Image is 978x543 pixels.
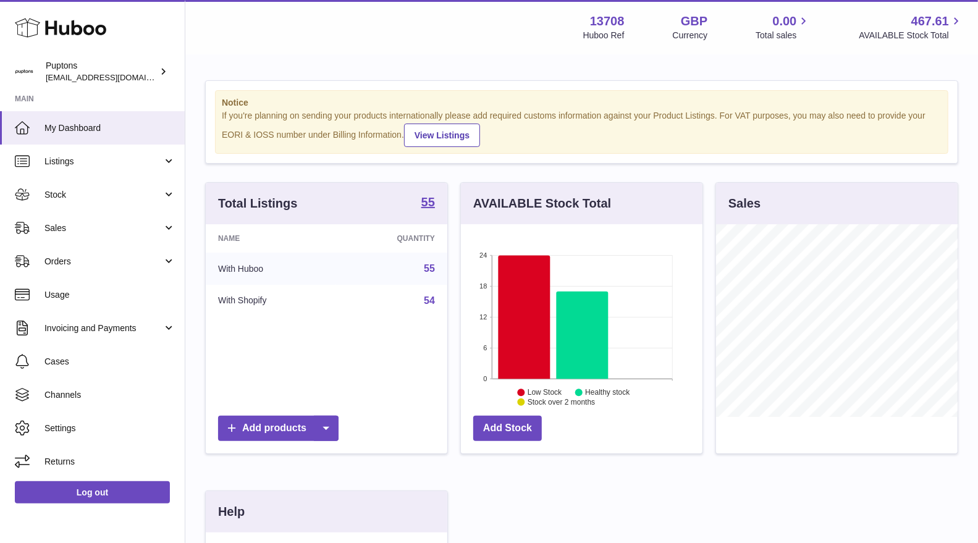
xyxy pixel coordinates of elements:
text: 0 [483,375,487,382]
th: Quantity [336,224,447,253]
span: 467.61 [911,13,949,30]
div: If you're planning on sending your products internationally please add required customs informati... [222,110,942,147]
text: Healthy stock [585,388,630,397]
a: View Listings [404,124,480,147]
text: 12 [479,313,487,321]
h3: AVAILABLE Stock Total [473,195,611,212]
text: 6 [483,344,487,351]
a: 54 [424,295,435,306]
span: [EMAIL_ADDRESS][DOMAIN_NAME] [46,72,182,82]
strong: 13708 [590,13,625,30]
strong: GBP [681,13,707,30]
a: Add products [218,416,339,441]
strong: 55 [421,196,435,208]
td: With Shopify [206,285,336,317]
span: Settings [44,423,175,434]
h3: Sales [728,195,761,212]
a: 467.61 AVAILABLE Stock Total [859,13,963,41]
span: Sales [44,222,162,234]
th: Name [206,224,336,253]
a: Add Stock [473,416,542,441]
span: Invoicing and Payments [44,322,162,334]
span: 0.00 [773,13,797,30]
text: 18 [479,282,487,290]
span: AVAILABLE Stock Total [859,30,963,41]
strong: Notice [222,97,942,109]
h3: Total Listings [218,195,298,212]
span: My Dashboard [44,122,175,134]
text: 24 [479,251,487,259]
span: Usage [44,289,175,301]
span: Returns [44,456,175,468]
div: Currency [673,30,708,41]
img: hello@puptons.com [15,62,33,81]
h3: Help [218,503,245,520]
a: 55 [421,196,435,211]
span: Cases [44,356,175,368]
span: Orders [44,256,162,267]
span: Listings [44,156,162,167]
a: 0.00 Total sales [756,13,811,41]
div: Huboo Ref [583,30,625,41]
span: Total sales [756,30,811,41]
span: Channels [44,389,175,401]
a: Log out [15,481,170,503]
text: Stock over 2 months [528,398,595,406]
td: With Huboo [206,253,336,285]
span: Stock [44,189,162,201]
a: 55 [424,263,435,274]
text: Low Stock [528,388,562,397]
div: Puptons [46,60,157,83]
